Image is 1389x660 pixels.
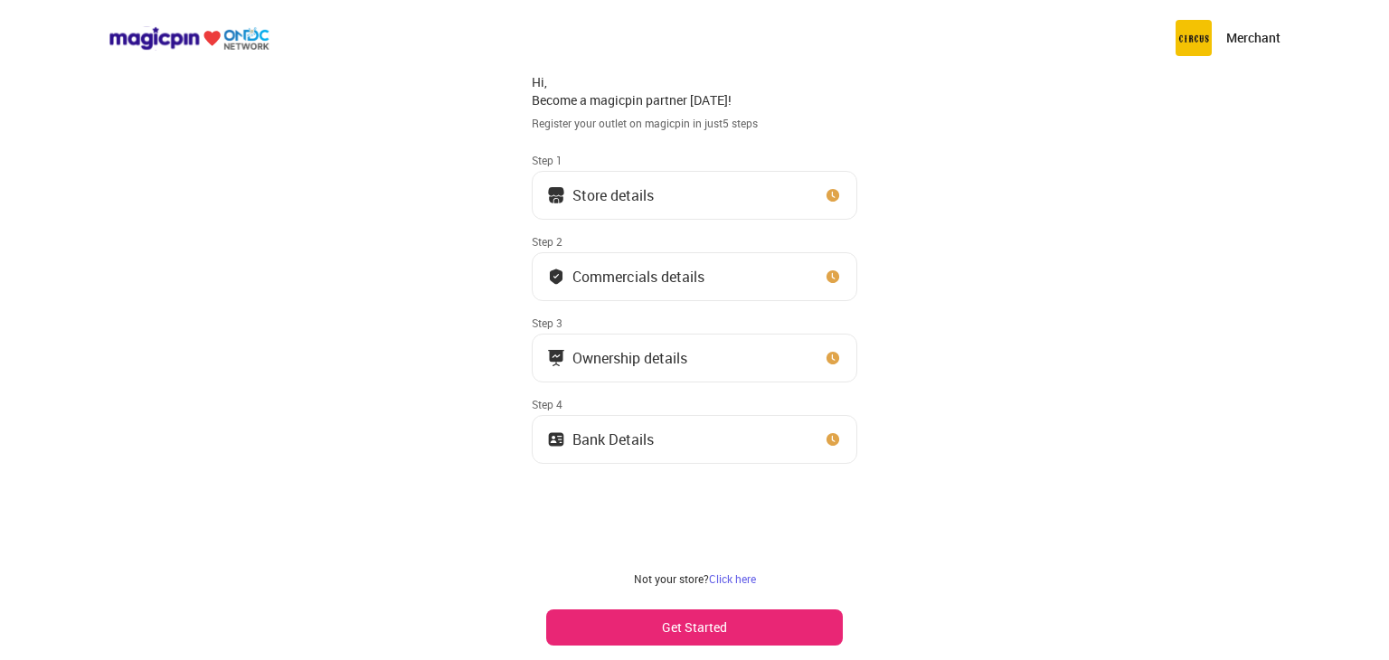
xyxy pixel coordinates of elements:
[547,430,565,448] img: ownership_icon.37569ceb.svg
[532,171,857,220] button: Store details
[1176,20,1212,56] img: circus.b677b59b.png
[532,234,857,249] div: Step 2
[546,609,843,646] button: Get Started
[634,571,709,586] span: Not your store?
[532,334,857,382] button: Ownership details
[532,316,857,330] div: Step 3
[572,354,687,363] div: Ownership details
[109,26,269,51] img: ondc-logo-new-small.8a59708e.svg
[824,430,842,448] img: clock_icon_new.67dbf243.svg
[709,571,756,586] a: Click here
[532,153,857,167] div: Step 1
[572,435,654,444] div: Bank Details
[1226,29,1280,47] p: Merchant
[824,186,842,204] img: clock_icon_new.67dbf243.svg
[572,272,704,281] div: Commercials details
[532,73,857,108] div: Hi, Become a magicpin partner [DATE]!
[824,268,842,286] img: clock_icon_new.67dbf243.svg
[532,252,857,301] button: Commercials details
[572,191,654,200] div: Store details
[547,186,565,204] img: storeIcon.9b1f7264.svg
[532,415,857,464] button: Bank Details
[547,268,565,286] img: bank_details_tick.fdc3558c.svg
[532,397,857,411] div: Step 4
[532,116,857,131] div: Register your outlet on magicpin in just 5 steps
[547,349,565,367] img: commercials_icon.983f7837.svg
[824,349,842,367] img: clock_icon_new.67dbf243.svg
